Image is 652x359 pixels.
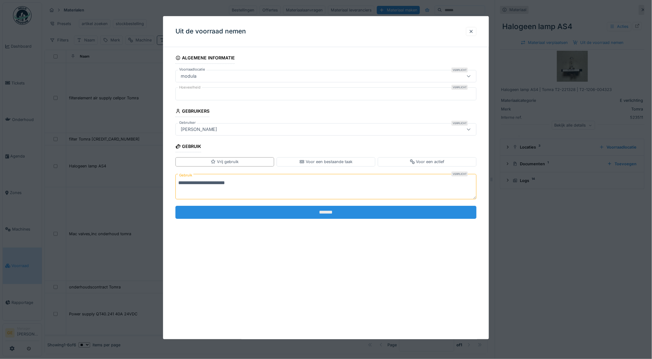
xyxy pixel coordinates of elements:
div: Verplicht [451,85,468,90]
div: Gebruikers [175,106,210,117]
h3: Uit de voorraad nemen [175,28,246,35]
label: Gebruik [178,171,193,179]
div: modula [178,73,199,80]
label: Voorraadlocatie [178,67,206,72]
div: Vrij gebruik [211,159,239,165]
div: Voor een bestaande taak [300,159,352,165]
div: Verplicht [451,171,468,176]
div: Gebruik [175,142,201,152]
div: Algemene informatie [175,53,235,64]
div: Verplicht [451,121,468,126]
label: Hoeveelheid [178,85,202,90]
label: Gebruiker [178,120,197,125]
div: [PERSON_NAME] [178,126,220,133]
div: Voor een actief [410,159,445,165]
div: Verplicht [451,67,468,72]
